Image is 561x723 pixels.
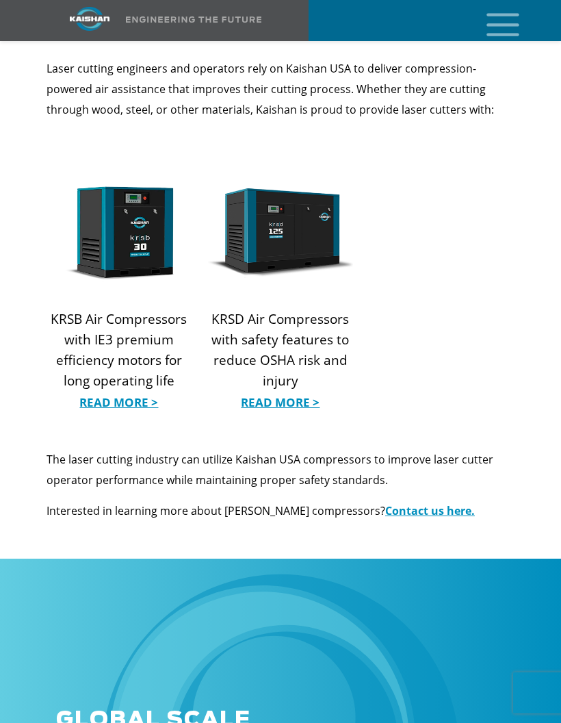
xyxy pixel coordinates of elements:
[126,16,261,23] img: Engineering the future
[47,58,514,120] p: Laser cutting engineers and operators rely on Kaishan USA to deliver compression-powered air assi...
[47,309,192,411] p: KRSB Air Compressors with IE3 premium efficiency motors for long operating life
[481,9,504,32] a: mobile menu
[208,309,353,411] p: KRSD Air Compressors with safety features to reduce OSHA risk and injury
[47,185,192,281] img: krsb30
[38,7,141,31] img: kaishan logo
[208,392,353,413] a: Read More >
[47,392,192,413] a: Read More >
[385,503,475,518] a: Contact us here.
[47,449,514,490] p: The laser cutting industry can utilize Kaishan USA compressors to improve laser cutter operator p...
[208,185,353,281] img: krsd125
[47,500,514,521] p: Interested in learning more about [PERSON_NAME] compressors?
